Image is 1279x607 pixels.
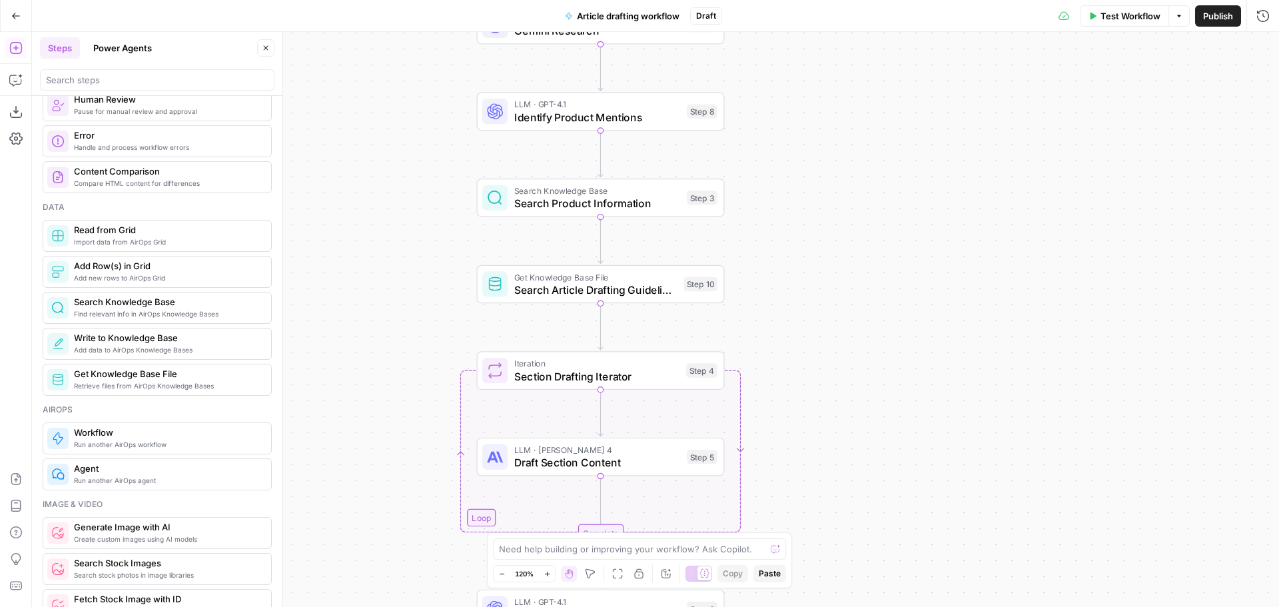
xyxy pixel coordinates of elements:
[74,426,260,439] span: Workflow
[477,93,725,131] div: LLM · GPT-4.1Identify Product MentionsStep 8
[578,524,623,542] div: Complete
[74,129,260,142] span: Error
[74,367,260,380] span: Get Knowledge Base File
[598,217,603,264] g: Edge from step_3 to step_10
[477,524,725,542] div: Complete
[74,556,260,570] span: Search Stock Images
[74,331,260,344] span: Write to Knowledge Base
[74,520,260,534] span: Generate Image with AI
[74,295,260,308] span: Search Knowledge Base
[514,357,679,370] span: Iteration
[598,303,603,350] g: Edge from step_10 to step_4
[74,106,260,117] span: Pause for manual review and approval
[43,201,272,213] div: Data
[74,223,260,237] span: Read from Grid
[514,443,681,456] span: LLM · [PERSON_NAME] 4
[598,131,603,177] g: Edge from step_8 to step_3
[74,534,260,544] span: Create custom images using AI models
[43,498,272,510] div: Image & video
[74,344,260,355] span: Add data to AirOps Knowledge Bases
[477,179,725,217] div: Search Knowledge BaseSearch Product InformationStep 3
[1203,9,1233,23] span: Publish
[514,23,681,39] span: Gemini Research
[74,165,260,178] span: Content Comparison
[687,450,717,464] div: Step 5
[717,565,748,582] button: Copy
[514,109,681,125] span: Identify Product Mentions
[74,475,260,486] span: Run another AirOps agent
[686,363,717,378] div: Step 4
[477,6,725,45] div: Gemini ResearchStep 9
[687,105,717,119] div: Step 8
[40,37,80,59] button: Steps
[1100,9,1160,23] span: Test Workflow
[74,178,260,189] span: Compare HTML content for differences
[1080,5,1168,27] button: Test Workflow
[74,237,260,247] span: Import data from AirOps Grid
[514,271,677,283] span: Get Knowledge Base File
[74,462,260,475] span: Agent
[477,438,725,476] div: LLM · [PERSON_NAME] 4Draft Section ContentStep 5
[74,259,260,273] span: Add Row(s) in Grid
[723,568,743,580] span: Copy
[514,98,681,111] span: LLM · GPT-4.1
[477,265,725,304] div: Get Knowledge Base FileSearch Article Drafting GuidelinesStep 10
[557,5,687,27] button: Article drafting workflow
[74,439,260,450] span: Run another AirOps workflow
[74,592,260,606] span: Fetch Stock Image with ID
[477,351,725,390] div: LoopIterationSection Drafting IteratorStep 4
[74,380,260,391] span: Retrieve files from AirOps Knowledge Bases
[514,454,681,470] span: Draft Section Content
[687,191,717,205] div: Step 3
[598,45,603,91] g: Edge from step_9 to step_8
[74,308,260,319] span: Find relevant info in AirOps Knowledge Bases
[74,570,260,580] span: Search stock photos in image libraries
[759,568,781,580] span: Paste
[1195,5,1241,27] button: Publish
[46,73,268,87] input: Search steps
[598,390,603,436] g: Edge from step_4 to step_5
[687,18,717,33] div: Step 9
[43,404,272,416] div: Airops
[74,142,260,153] span: Handle and process workflow errors
[696,10,716,22] span: Draft
[514,195,681,211] span: Search Product Information
[74,273,260,283] span: Add new rows to AirOps Grid
[577,9,679,23] span: Article drafting workflow
[74,93,260,106] span: Human Review
[683,277,717,292] div: Step 10
[514,368,679,384] span: Section Drafting Iterator
[85,37,160,59] button: Power Agents
[51,171,65,184] img: vrinnnclop0vshvmafd7ip1g7ohf
[515,568,534,579] span: 120%
[514,282,677,298] span: Search Article Drafting Guidelines
[514,185,681,197] span: Search Knowledge Base
[753,565,786,582] button: Paste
